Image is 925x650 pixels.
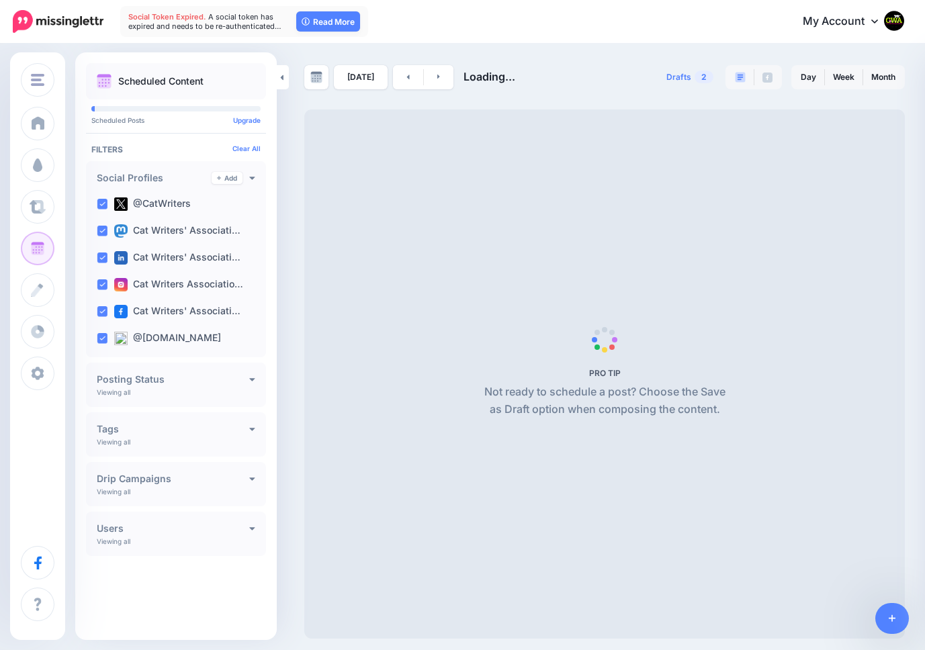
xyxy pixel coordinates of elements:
p: Not ready to schedule a post? Choose the Save as Draft option when composing the content. [479,383,731,418]
a: Week [825,66,863,88]
span: Drafts [666,73,691,81]
img: bluesky-square.png [114,332,128,345]
label: Cat Writers' Associati… [114,305,240,318]
img: calendar-grey-darker.png [310,71,322,83]
img: Missinglettr [13,10,103,33]
img: mastodon-square.png [114,224,128,238]
img: twitter-square.png [114,197,128,211]
img: menu.png [31,74,44,86]
a: Clear All [232,144,261,152]
h4: Tags [97,424,249,434]
label: Cat Writers' Associati… [114,224,240,238]
label: Cat Writers Associatio… [114,278,243,291]
p: Viewing all [97,388,130,396]
img: linkedin-square.png [114,251,128,265]
p: Scheduled Posts [91,117,261,124]
a: Read More [296,11,360,32]
p: Viewing all [97,537,130,545]
span: Social Token Expired. [128,12,206,21]
img: paragraph-boxed.png [735,72,746,83]
h5: PRO TIP [479,368,731,378]
a: [DATE] [334,65,388,89]
a: My Account [789,5,905,38]
p: Viewing all [97,488,130,496]
img: instagram-square.png [114,278,128,291]
label: @CatWriters [114,197,191,211]
img: facebook-grey-square.png [762,73,773,83]
p: Viewing all [97,438,130,446]
img: calendar.png [97,74,112,89]
a: Month [863,66,904,88]
a: Day [793,66,824,88]
label: @[DOMAIN_NAME] [114,332,221,345]
img: facebook-square.png [114,305,128,318]
h4: Social Profiles [97,173,212,183]
span: Loading... [464,70,515,83]
a: Drafts2 [658,65,721,89]
span: A social token has expired and needs to be re-authenticated… [128,12,281,31]
h4: Posting Status [97,375,249,384]
h4: Users [97,524,249,533]
label: Cat Writers' Associati… [114,251,240,265]
a: Add [212,172,243,184]
p: Scheduled Content [118,77,204,86]
span: 2 [695,71,713,83]
a: Upgrade [233,116,261,124]
h4: Filters [91,144,261,154]
h4: Drip Campaigns [97,474,249,483]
